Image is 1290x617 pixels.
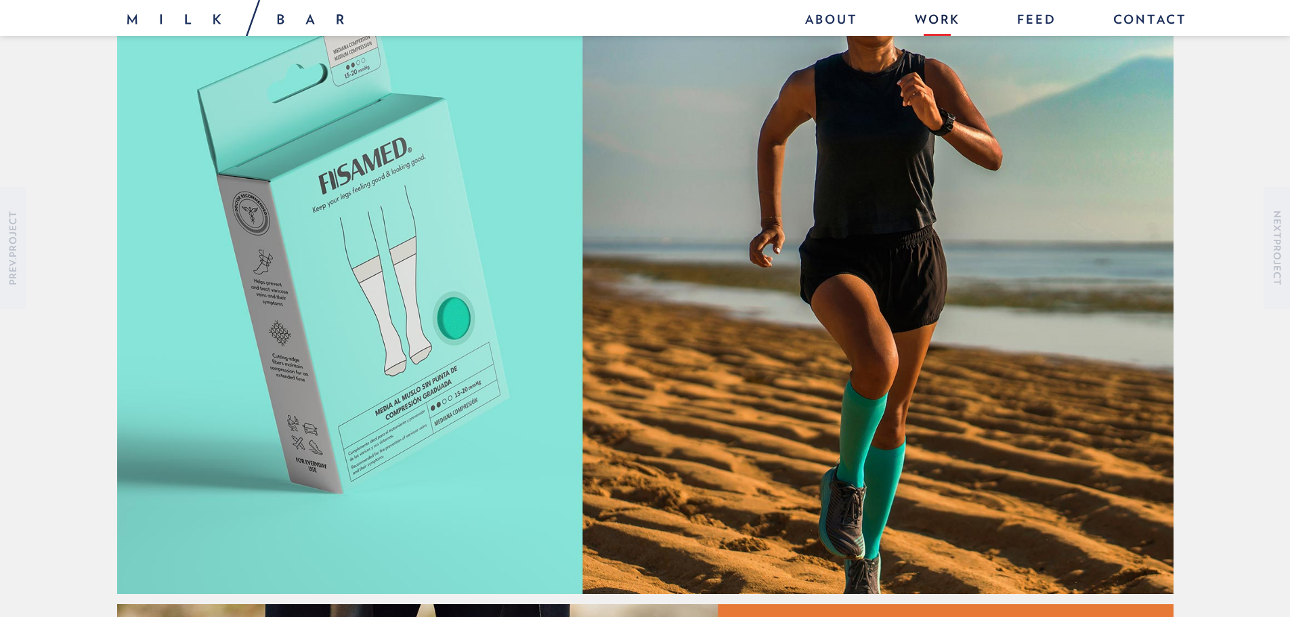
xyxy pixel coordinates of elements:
a: Contact [1100,7,1187,36]
a: Feed [1004,7,1070,36]
em: Project [1272,238,1283,285]
a: Work [901,7,974,36]
a: About [792,7,872,36]
em: Project [7,211,18,257]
